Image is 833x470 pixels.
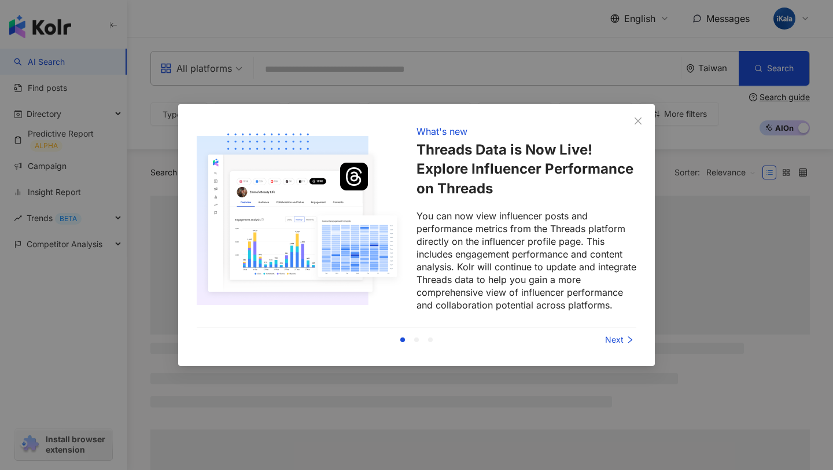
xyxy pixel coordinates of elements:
p: You can now view influencer posts and performance metrics from the Threads platform directly on t... [417,210,636,311]
span: right [626,336,634,344]
img: tutorial image [197,123,403,314]
button: Close [626,109,650,133]
span: close [633,116,643,126]
div: Next [550,333,636,346]
h1: Threads Data is Now Live! Explore Influencer Performance on Threads [417,140,636,199]
div: What's new [417,125,467,138]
